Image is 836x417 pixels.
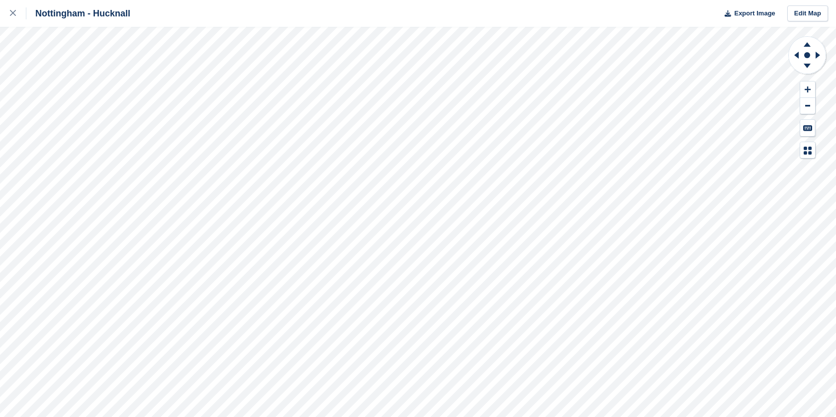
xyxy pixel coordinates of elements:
a: Edit Map [787,5,828,22]
button: Zoom Out [800,98,815,114]
button: Zoom In [800,82,815,98]
div: Nottingham - Hucknall [26,7,130,19]
button: Map Legend [800,142,815,159]
button: Keyboard Shortcuts [800,120,815,136]
span: Export Image [734,8,775,18]
button: Export Image [719,5,775,22]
